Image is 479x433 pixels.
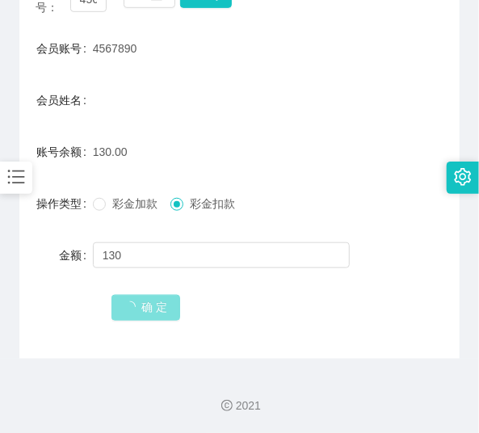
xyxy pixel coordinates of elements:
[106,197,164,210] span: 彩金加款
[36,42,93,55] label: 会员账号
[36,197,93,210] label: 操作类型
[6,166,27,187] i: 图标: bars
[36,145,93,158] label: 账号余额
[93,242,350,268] input: 请输入
[59,249,93,262] label: 金额
[93,42,137,55] span: 4567890
[183,197,242,210] span: 彩金扣款
[221,400,233,411] i: 图标: copyright
[13,397,466,414] div: 2021
[93,145,128,158] span: 130.00
[36,94,93,107] label: 会员姓名
[454,168,472,186] i: 图标: setting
